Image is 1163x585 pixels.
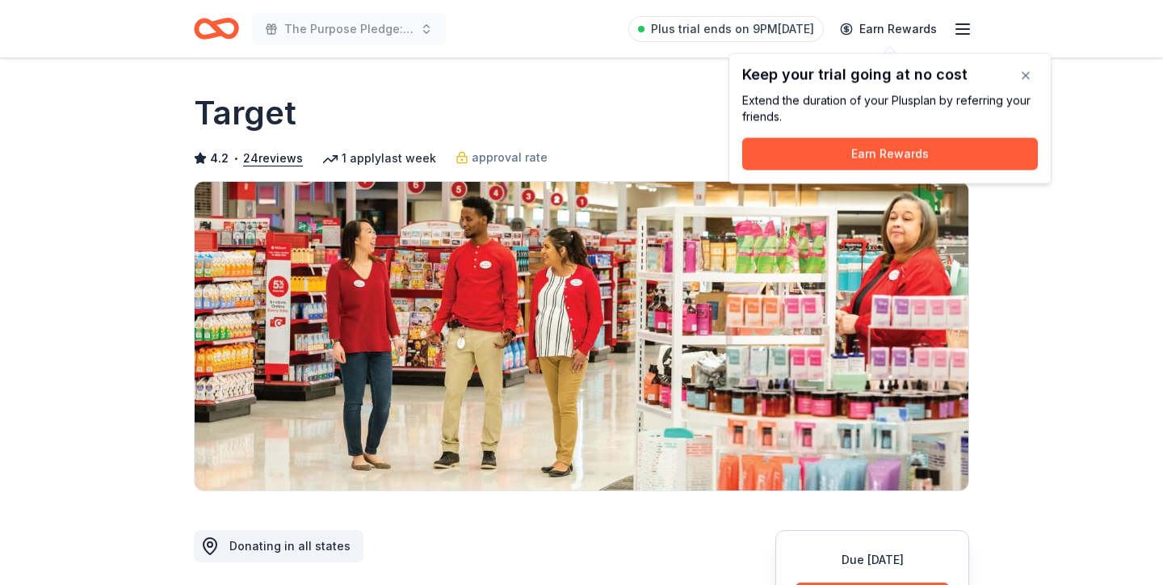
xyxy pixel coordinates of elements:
span: approval rate [472,148,548,167]
a: Earn Rewards [830,15,947,44]
span: Donating in all states [229,539,351,553]
img: Image for Target [195,182,968,490]
div: 1 apply last week [322,149,436,168]
button: The Purpose Pledge: Inspiring Scholars, Rewarding Success [252,13,446,45]
button: 24reviews [243,149,303,168]
a: Plus trial ends on 9PM[DATE] [628,16,824,42]
span: Plus trial ends on 9PM[DATE] [651,19,814,39]
a: approval rate [456,148,548,167]
div: Due [DATE] [796,550,949,570]
button: Earn Rewards [742,138,1038,170]
span: The Purpose Pledge: Inspiring Scholars, Rewarding Success [284,19,414,39]
h1: Target [194,90,296,136]
span: 4.2 [210,149,229,168]
div: Extend the duration of your Plus plan by referring your friends. [742,93,1038,125]
span: • [233,152,239,165]
a: Home [194,10,239,48]
div: Keep your trial going at no cost [742,67,1038,83]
